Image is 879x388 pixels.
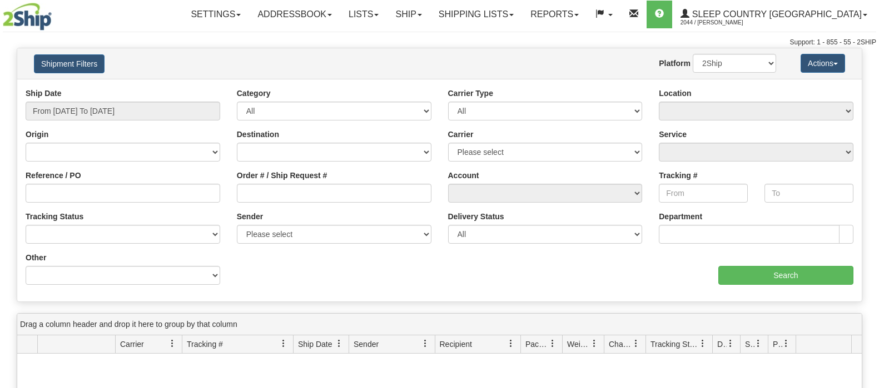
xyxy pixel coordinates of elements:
[749,334,768,353] a: Shipment Issues filter column settings
[448,170,479,181] label: Account
[430,1,522,28] a: Shipping lists
[659,129,687,140] label: Service
[330,334,349,353] a: Ship Date filter column settings
[501,334,520,353] a: Recipient filter column settings
[693,334,712,353] a: Tracking Status filter column settings
[182,1,249,28] a: Settings
[609,339,632,350] span: Charge
[659,58,691,69] label: Platform
[659,184,748,203] input: From
[659,211,702,222] label: Department
[650,339,699,350] span: Tracking Status
[274,334,293,353] a: Tracking # filter column settings
[26,211,83,222] label: Tracking Status
[237,88,271,99] label: Category
[237,211,263,222] label: Sender
[3,3,52,31] img: logo2044.jpg
[26,252,46,263] label: Other
[717,339,727,350] span: Delivery Status
[298,339,332,350] span: Ship Date
[26,129,48,140] label: Origin
[627,334,645,353] a: Charge filter column settings
[120,339,144,350] span: Carrier
[26,170,81,181] label: Reference / PO
[163,334,182,353] a: Carrier filter column settings
[567,339,590,350] span: Weight
[801,54,845,73] button: Actions
[689,9,862,19] span: Sleep Country [GEOGRAPHIC_DATA]
[681,17,764,28] span: 2044 / [PERSON_NAME]
[659,88,691,99] label: Location
[721,334,740,353] a: Delivery Status filter column settings
[17,314,862,335] div: grid grouping header
[387,1,430,28] a: Ship
[522,1,587,28] a: Reports
[3,38,876,47] div: Support: 1 - 855 - 55 - 2SHIP
[853,137,878,250] iframe: chat widget
[237,129,279,140] label: Destination
[416,334,435,353] a: Sender filter column settings
[773,339,782,350] span: Pickup Status
[249,1,340,28] a: Addressbook
[525,339,549,350] span: Packages
[543,334,562,353] a: Packages filter column settings
[585,334,604,353] a: Weight filter column settings
[340,1,387,28] a: Lists
[187,339,223,350] span: Tracking #
[440,339,472,350] span: Recipient
[448,211,504,222] label: Delivery Status
[777,334,796,353] a: Pickup Status filter column settings
[26,88,62,99] label: Ship Date
[34,54,105,73] button: Shipment Filters
[448,129,474,140] label: Carrier
[237,170,327,181] label: Order # / Ship Request #
[764,184,853,203] input: To
[672,1,876,28] a: Sleep Country [GEOGRAPHIC_DATA] 2044 / [PERSON_NAME]
[354,339,379,350] span: Sender
[448,88,493,99] label: Carrier Type
[745,339,754,350] span: Shipment Issues
[659,170,697,181] label: Tracking #
[718,266,853,285] input: Search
